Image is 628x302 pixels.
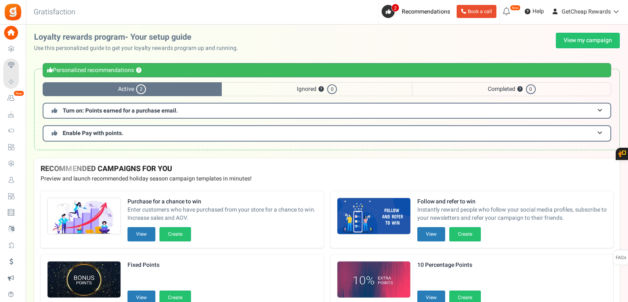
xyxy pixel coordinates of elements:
[4,3,22,21] img: Gratisfaction
[63,129,123,137] span: Enable Pay with points.
[337,198,410,235] img: Recommended Campaigns
[526,84,536,94] span: 0
[41,165,613,173] h4: RECOMMENDED CAMPAIGNS FOR YOU
[417,206,607,222] span: Instantly reward people who follow your social media profiles, subscribe to your newsletters and ...
[3,91,22,105] a: New
[382,5,453,18] a: 2 Recommendations
[48,198,121,235] img: Recommended Campaigns
[327,84,337,94] span: 0
[402,7,450,16] span: Recommendations
[136,68,141,73] button: ?
[417,227,445,241] button: View
[34,33,245,42] h2: Loyalty rewards program- Your setup guide
[510,5,521,11] em: New
[43,63,611,77] div: Personalized recommendations
[417,198,607,206] strong: Follow and refer to win
[391,4,399,12] span: 2
[41,175,613,183] p: Preview and launch recommended holiday season campaign templates in minutes!
[127,261,191,269] strong: Fixed Points
[14,90,24,96] em: New
[159,227,191,241] button: Create
[517,87,523,92] button: ?
[412,82,611,96] span: Completed
[521,5,547,18] a: Help
[48,261,121,298] img: Recommended Campaigns
[127,198,317,206] strong: Purchase for a chance to win
[43,82,222,96] span: Active
[457,5,496,18] a: Book a call
[417,261,481,269] strong: 10 Percentage Points
[127,227,155,241] button: View
[63,106,178,115] span: Turn on: Points earned for a purchase email.
[449,227,481,241] button: Create
[127,206,317,222] span: Enter customers who have purchased from your store for a chance to win. Increase sales and AOV.
[136,84,146,94] span: 2
[34,44,245,52] p: Use this personalized guide to get your loyalty rewards program up and running.
[25,4,84,20] h3: Gratisfaction
[556,33,620,48] a: View my campaign
[319,87,324,92] button: ?
[222,82,412,96] span: Ignored
[337,261,410,298] img: Recommended Campaigns
[562,7,611,16] span: GetCheap Rewards
[530,7,544,16] span: Help
[615,250,626,266] span: FAQs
